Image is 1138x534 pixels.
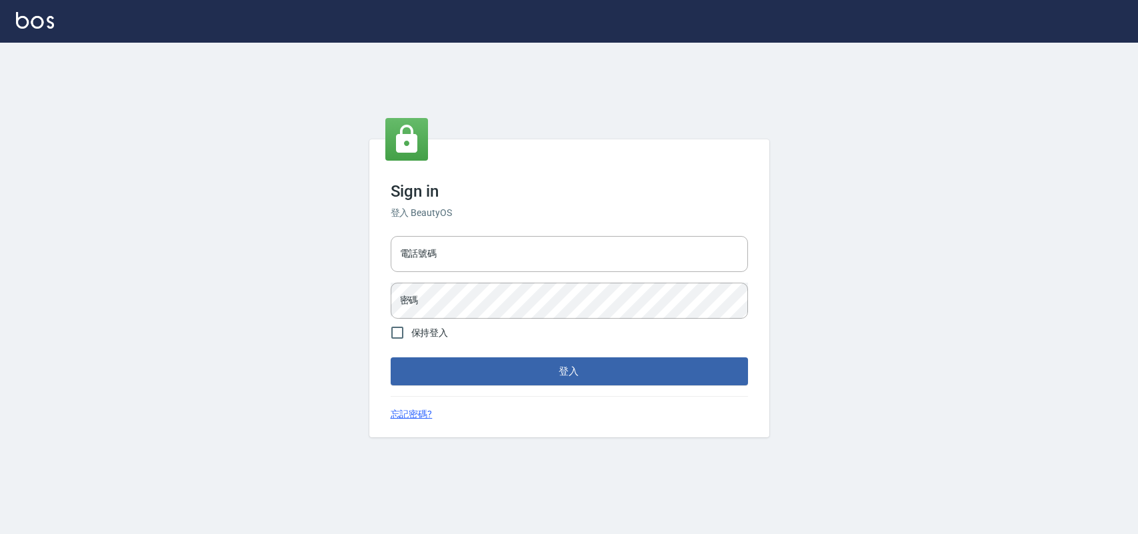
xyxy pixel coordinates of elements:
a: 忘記密碼? [391,407,433,421]
h3: Sign in [391,182,748,201]
button: 登入 [391,357,748,385]
span: 保持登入 [411,326,449,340]
img: Logo [16,12,54,29]
h6: 登入 BeautyOS [391,206,748,220]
